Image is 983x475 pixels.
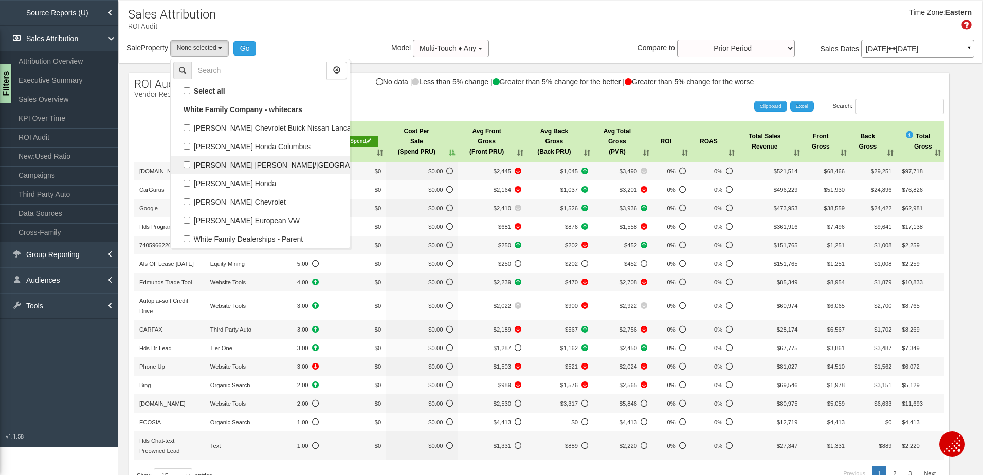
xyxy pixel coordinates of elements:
[184,105,302,114] b: White Family Company - whitecars
[375,279,381,285] span: $0
[902,400,922,407] span: $11,693
[832,99,944,114] label: Search:
[871,168,891,174] span: $29,251
[128,18,216,31] p: ROI Audit
[902,382,919,388] span: $5,129
[532,277,588,287] span: -2178
[598,259,647,269] span: No Data to compare
[173,232,347,246] label: White Family Dealerships - Parent
[532,398,588,409] span: No Data to compare
[171,211,350,230] a: [PERSON_NAME] European VW
[902,363,919,370] span: $6,072
[375,382,381,388] span: $0
[824,205,845,211] span: $38,559
[658,324,686,335] span: No Data to compare%
[375,261,381,267] span: $0
[532,343,588,353] span: +106
[210,326,251,333] span: Third Party Auto
[827,400,845,407] span: $5,059
[171,137,350,156] a: [PERSON_NAME] Honda Columbus
[532,240,588,250] span: -100
[658,301,686,311] span: No Data to compare%
[139,326,162,333] span: CARFAX
[265,361,318,372] span: -1.00
[139,419,161,425] span: ECOSIA
[874,400,891,407] span: $6,633
[391,222,453,232] span: No Data to compare
[902,242,919,248] span: $2,259
[827,382,845,388] span: $1,978
[827,279,845,285] span: $8,954
[463,361,521,372] span: -764
[391,361,453,372] span: No Data to compare
[696,441,733,451] span: No Data to compare%
[598,185,647,195] span: -295
[598,343,647,353] span: +1394
[391,277,453,287] span: No Data to compare
[827,224,845,230] span: $7,496
[139,279,192,285] span: Edmunds Trade Tool
[874,382,891,388] span: $3,151
[824,168,845,174] span: $68,466
[696,259,733,269] span: No Data to compare%
[874,326,891,333] span: $1,702
[696,324,733,335] span: No Data to compare%
[139,363,165,370] span: Phone Up
[696,203,733,213] span: No Data to compare%
[874,242,891,248] span: $1,008
[827,443,845,449] span: $1,331
[139,168,186,174] span: [DOMAIN_NAME]
[173,214,347,227] label: [PERSON_NAME] European VW
[391,417,453,427] span: No Data to compare
[658,166,686,176] span: No Data to compare%
[210,303,246,309] span: Website Tools
[885,419,891,425] span: $0
[139,437,179,454] span: Hds Chat-text Preowned Lead
[375,242,381,248] span: $0
[170,40,229,56] button: None selected
[796,103,808,109] span: Excel
[696,185,733,195] span: No Data to compare%
[598,417,647,427] span: No Data to compare
[902,419,919,425] span: $4,413
[391,166,453,176] span: No Data to compare
[391,324,453,335] span: No Data to compare
[902,261,919,267] span: $2,259
[774,242,798,248] span: $151,765
[850,121,897,162] th: BackGross: activate to sort column ascending
[458,121,526,162] th: Avg FrontGross (Front PRU): activate to sort column ascending
[210,261,245,267] span: Equity Mining
[598,166,647,176] span: -10
[191,62,327,79] input: Search
[532,259,588,269] span: No Data to compare
[463,441,521,451] span: No Data to compare
[171,230,350,248] a: White Family Dealerships - Parent
[265,259,318,269] span: No Data to compare
[598,361,647,372] span: -1089
[173,158,347,172] label: [PERSON_NAME] [PERSON_NAME]/[GEOGRAPHIC_DATA]
[696,222,733,232] span: No Data to compare%
[265,324,318,335] span: +1.00
[821,45,839,53] span: Sales
[658,240,686,250] span: No Data to compare%
[902,303,919,309] span: $8,765
[827,303,845,309] span: $6,065
[598,222,647,232] span: -2592
[386,121,458,162] th: Cost Per Sale (Spend PRU): activate to sort column descending
[335,136,378,147] div: Ad Spend
[827,326,845,333] span: $6,567
[874,279,891,285] span: $1,879
[598,398,647,409] span: No Data to compare
[265,301,318,311] span: +2.00
[184,87,190,94] input: Select all
[210,345,232,351] span: Tier One
[463,203,521,213] span: -96
[658,441,686,451] span: No Data to compare%
[897,121,944,162] th: <i style="position:absolute;font-size:14px;z-index:100;color:#2f9fe0" tooltip="" data-toggle="pop...
[391,441,453,451] span: No Data to compare
[134,121,205,162] th: : activate to sort column ascending
[139,224,188,230] span: Hds Program Lead
[391,398,453,409] span: No Data to compare
[210,400,246,407] span: Website Tools
[874,345,891,351] span: $3,487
